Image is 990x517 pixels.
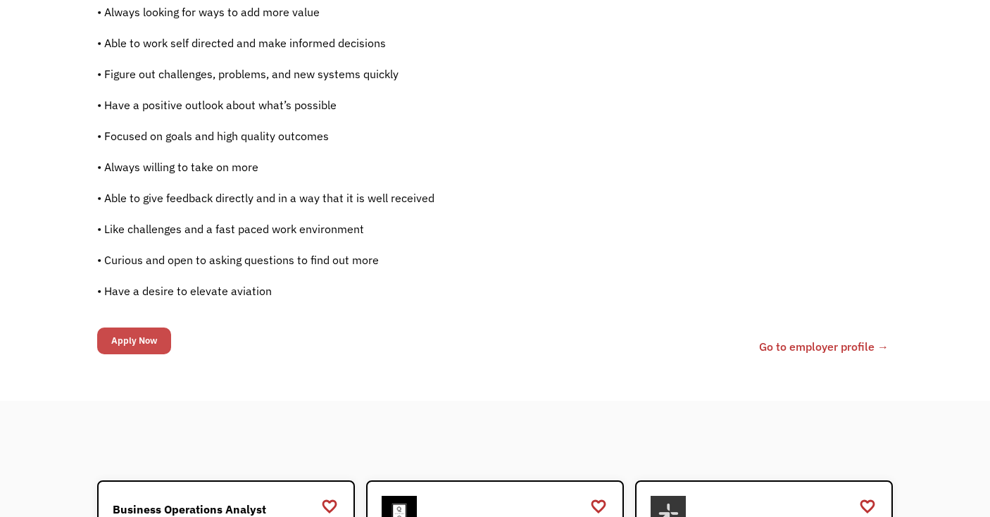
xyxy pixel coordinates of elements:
p: • Always looking for ways to add more value [97,4,687,20]
p: • Able to work self directed and make informed decisions [97,35,687,51]
p: • Figure out challenges, problems, and new systems quickly [97,66,687,82]
a: favorite_border [321,496,338,517]
a: favorite_border [590,496,607,517]
p: • Always willing to take on more [97,158,687,175]
p: • Have a positive outlook about what’s possible [97,96,687,113]
a: favorite_border [859,496,876,517]
a: Go to employer profile → [759,338,889,355]
p: • Like challenges and a fast paced work environment [97,220,687,237]
form: Email Form [97,324,171,358]
p: • Focused on goals and high quality outcomes [97,127,687,144]
p: • Have a desire to elevate aviation [97,282,687,299]
p: • Able to give feedback directly and in a way that it is well received [97,189,687,206]
input: Apply Now [97,328,171,354]
p: • Curious and open to asking questions to find out more [97,251,687,268]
